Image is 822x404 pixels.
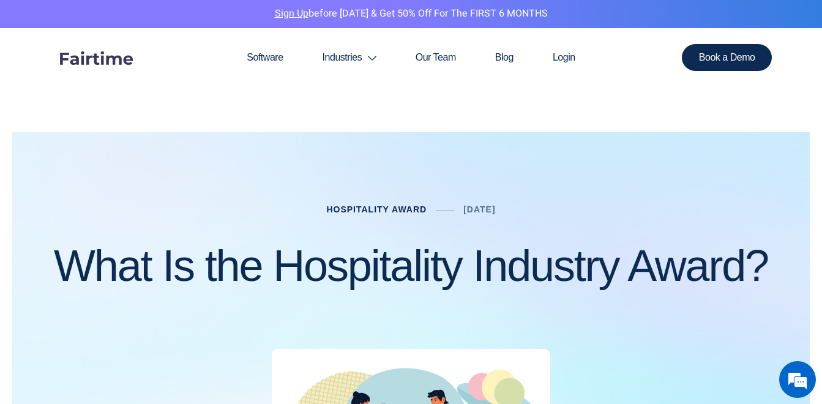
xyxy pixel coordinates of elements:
a: Sign Up [275,6,308,21]
a: Login [533,28,595,87]
textarea: Type your message and hit 'Enter' [6,272,233,315]
div: Chat with us now [64,69,206,84]
a: [DATE] [463,204,495,214]
p: before [DATE] & Get 50% Off for the FIRST 6 MONTHS [9,6,813,22]
a: Our Team [396,28,476,87]
a: Software [227,28,302,87]
span: We're online! [71,123,169,247]
a: Industries [303,28,396,87]
a: Hospitality Award [326,204,427,214]
span: Book a Demo [699,53,755,62]
a: Blog [476,28,533,87]
div: Minimize live chat window [201,6,230,36]
h1: What Is the Hospitality Industry Award? [54,242,768,290]
a: Book a Demo [682,44,772,71]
